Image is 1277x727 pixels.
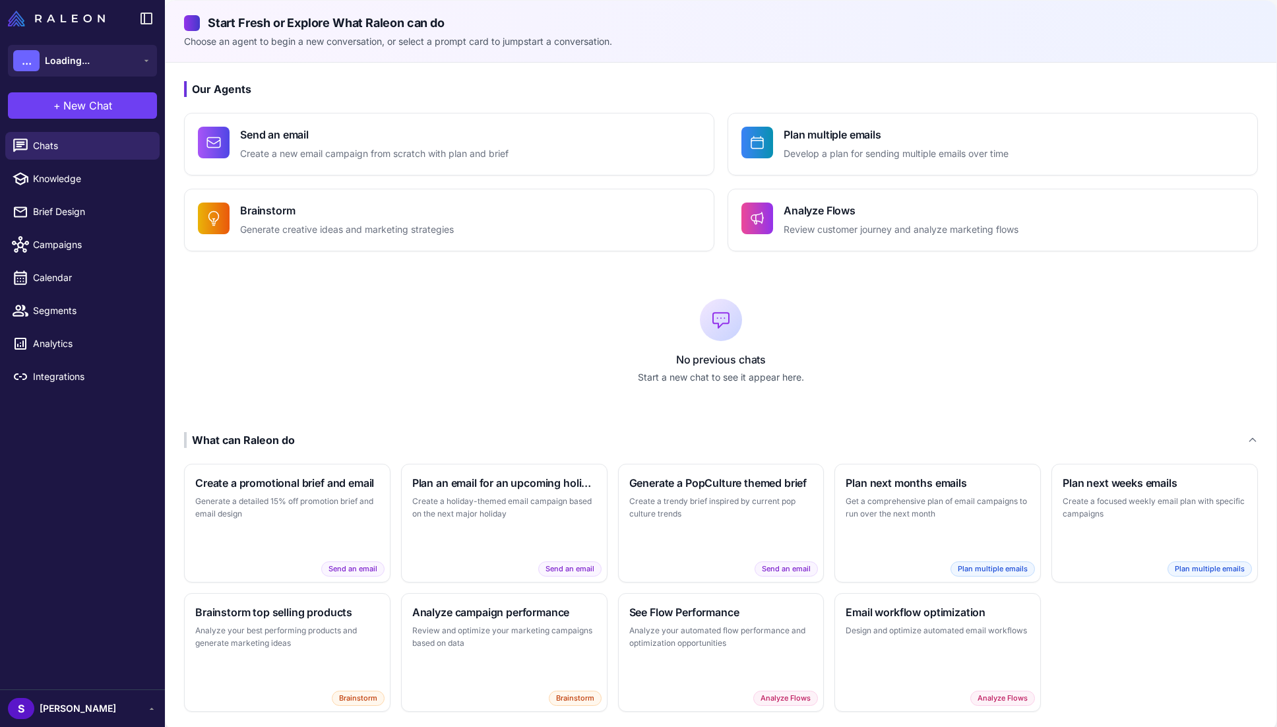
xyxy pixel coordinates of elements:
[184,432,295,448] div: What can Raleon do
[846,475,1030,491] h3: Plan next months emails
[5,264,160,292] a: Calendar
[33,237,149,252] span: Campaigns
[45,53,90,68] span: Loading...
[5,231,160,259] a: Campaigns
[8,11,105,26] img: Raleon Logo
[629,475,813,491] h3: Generate a PopCulture themed brief
[401,593,607,712] button: Analyze campaign performanceReview and optimize your marketing campaigns based on dataBrainstorm
[63,98,112,113] span: New Chat
[629,604,813,620] h3: See Flow Performance
[5,132,160,160] a: Chats
[8,11,110,26] a: Raleon Logo
[240,127,509,142] h4: Send an email
[5,363,160,391] a: Integrations
[784,127,1009,142] h4: Plan multiple emails
[33,303,149,318] span: Segments
[184,593,390,712] button: Brainstorm top selling productsAnalyze your best performing products and generate marketing ideas...
[412,475,596,491] h3: Plan an email for an upcoming holiday
[412,604,596,620] h3: Analyze campaign performance
[834,593,1041,712] button: Email workflow optimizationDesign and optimize automated email workflowsAnalyze Flows
[618,593,825,712] button: See Flow PerformanceAnalyze your automated flow performance and optimization opportunitiesAnalyze...
[13,50,40,71] div: ...
[184,113,714,175] button: Send an emailCreate a new email campaign from scratch with plan and brief
[33,172,149,186] span: Knowledge
[321,561,385,577] span: Send an email
[412,495,596,521] p: Create a holiday-themed email campaign based on the next major holiday
[8,698,34,719] div: S
[33,139,149,153] span: Chats
[5,165,160,193] a: Knowledge
[5,297,160,325] a: Segments
[970,691,1035,706] span: Analyze Flows
[1168,561,1252,577] span: Plan multiple emails
[5,330,160,358] a: Analytics
[195,475,379,491] h3: Create a promotional brief and email
[549,691,602,706] span: Brainstorm
[401,464,607,583] button: Plan an email for an upcoming holidayCreate a holiday-themed email campaign based on the next maj...
[33,205,149,219] span: Brief Design
[184,370,1258,385] p: Start a new chat to see it appear here.
[33,270,149,285] span: Calendar
[629,495,813,521] p: Create a trendy brief inspired by current pop culture trends
[33,336,149,351] span: Analytics
[846,624,1030,637] p: Design and optimize automated email workflows
[728,113,1258,175] button: Plan multiple emailsDevelop a plan for sending multiple emails over time
[5,198,160,226] a: Brief Design
[1063,495,1247,521] p: Create a focused weekly email plan with specific campaigns
[8,92,157,119] button: +New Chat
[784,146,1009,162] p: Develop a plan for sending multiple emails over time
[240,146,509,162] p: Create a new email campaign from scratch with plan and brief
[195,604,379,620] h3: Brainstorm top selling products
[728,189,1258,251] button: Analyze FlowsReview customer journey and analyze marketing flows
[53,98,61,113] span: +
[1063,475,1247,491] h3: Plan next weeks emails
[618,464,825,583] button: Generate a PopCulture themed briefCreate a trendy brief inspired by current pop culture trendsSen...
[33,369,149,384] span: Integrations
[195,624,379,650] p: Analyze your best performing products and generate marketing ideas
[538,561,602,577] span: Send an email
[184,352,1258,367] p: No previous chats
[950,561,1035,577] span: Plan multiple emails
[184,14,1258,32] h2: Start Fresh or Explore What Raleon can do
[753,691,818,706] span: Analyze Flows
[184,81,1258,97] h3: Our Agents
[332,691,385,706] span: Brainstorm
[195,495,379,521] p: Generate a detailed 15% off promotion brief and email design
[1051,464,1258,583] button: Plan next weeks emailsCreate a focused weekly email plan with specific campaignsPlan multiple emails
[184,34,1258,49] p: Choose an agent to begin a new conversation, or select a prompt card to jumpstart a conversation.
[8,45,157,77] button: ...Loading...
[846,495,1030,521] p: Get a comprehensive plan of email campaigns to run over the next month
[240,203,454,218] h4: Brainstorm
[240,222,454,237] p: Generate creative ideas and marketing strategies
[629,624,813,650] p: Analyze your automated flow performance and optimization opportunities
[784,222,1018,237] p: Review customer journey and analyze marketing flows
[784,203,1018,218] h4: Analyze Flows
[834,464,1041,583] button: Plan next months emailsGet a comprehensive plan of email campaigns to run over the next monthPlan...
[755,561,818,577] span: Send an email
[412,624,596,650] p: Review and optimize your marketing campaigns based on data
[184,464,390,583] button: Create a promotional brief and emailGenerate a detailed 15% off promotion brief and email designS...
[40,701,116,716] span: [PERSON_NAME]
[184,189,714,251] button: BrainstormGenerate creative ideas and marketing strategies
[846,604,1030,620] h3: Email workflow optimization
